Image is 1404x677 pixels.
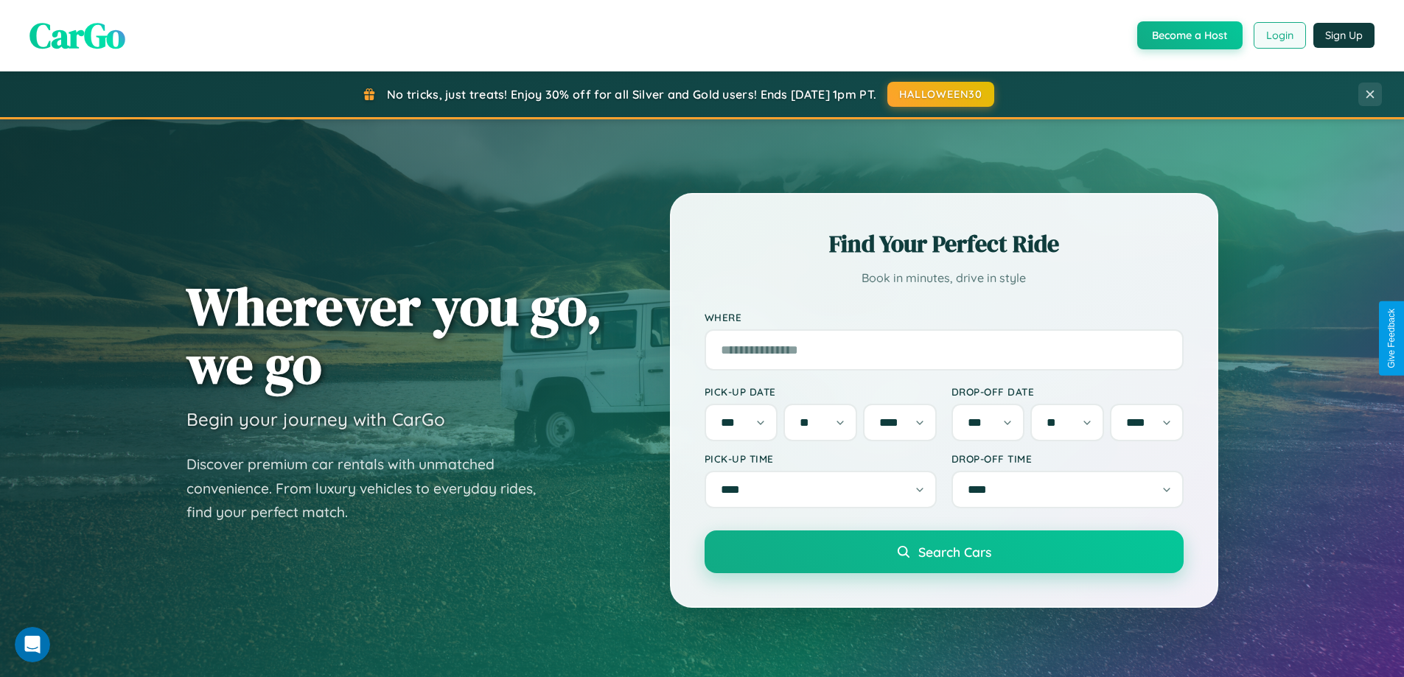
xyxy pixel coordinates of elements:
[1137,21,1243,49] button: Become a Host
[186,408,445,430] h3: Begin your journey with CarGo
[705,385,937,398] label: Pick-up Date
[1386,309,1397,368] div: Give Feedback
[15,627,50,662] iframe: Intercom live chat
[387,87,876,102] span: No tricks, just treats! Enjoy 30% off for all Silver and Gold users! Ends [DATE] 1pm PT.
[29,11,125,60] span: CarGo
[186,452,555,525] p: Discover premium car rentals with unmatched convenience. From luxury vehicles to everyday rides, ...
[1313,23,1375,48] button: Sign Up
[918,544,991,560] span: Search Cars
[705,228,1184,260] h2: Find Your Perfect Ride
[186,277,602,393] h1: Wherever you go, we go
[951,385,1184,398] label: Drop-off Date
[705,311,1184,323] label: Where
[705,452,937,465] label: Pick-up Time
[705,267,1184,289] p: Book in minutes, drive in style
[1254,22,1306,49] button: Login
[887,82,994,107] button: HALLOWEEN30
[951,452,1184,465] label: Drop-off Time
[705,530,1184,573] button: Search Cars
